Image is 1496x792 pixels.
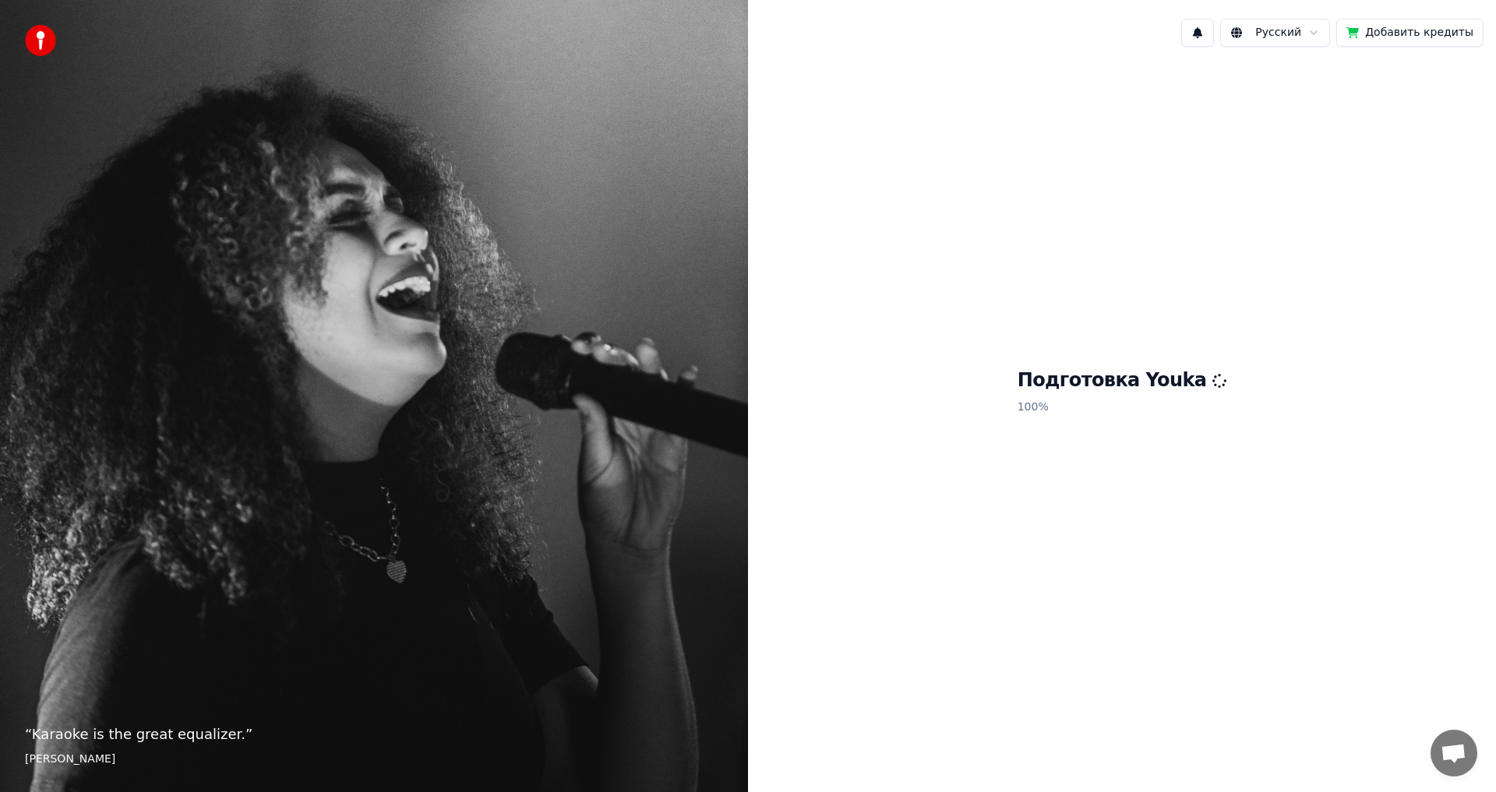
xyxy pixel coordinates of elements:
div: Открытый чат [1431,730,1477,776]
img: youka [25,25,56,56]
p: 100 % [1018,393,1227,421]
p: “ Karaoke is the great equalizer. ” [25,723,723,745]
footer: [PERSON_NAME] [25,752,723,767]
button: Добавить кредиты [1336,19,1484,47]
h1: Подготовка Youka [1018,368,1227,393]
